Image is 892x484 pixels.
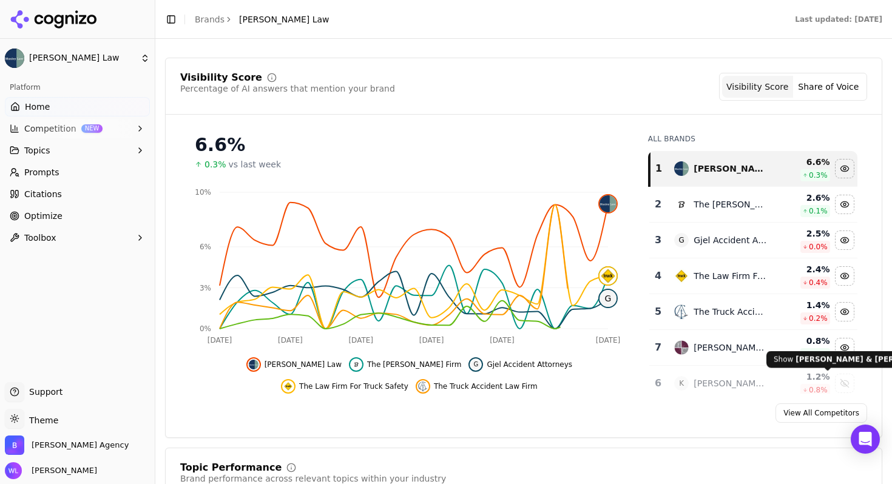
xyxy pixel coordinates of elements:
button: CompetitionNEW [5,119,150,138]
img: fellerman & ciarimboli [674,340,689,355]
button: Hide fellerman & ciarimboli data [835,338,854,357]
div: 2.5 % [777,227,830,240]
div: Visibility Score [180,73,262,82]
div: [PERSON_NAME] & [PERSON_NAME], Pc [694,377,768,389]
button: Hide the truck accident law firm data [835,302,854,321]
button: Visibility Score [722,76,793,98]
img: the levin firm [674,197,689,212]
button: Toolbox [5,228,150,247]
button: Hide the law firm for truck safety data [281,379,408,394]
span: 0.3% [204,158,226,170]
div: The Truck Accident Law Firm [694,306,768,318]
span: [PERSON_NAME] Law [29,53,135,64]
div: Data table [648,151,857,437]
div: 2.6 % [777,192,830,204]
span: The Law Firm For Truck Safety [299,381,408,391]
span: The Truck Accident Law Firm [434,381,538,391]
img: munley law [674,161,689,176]
button: Hide the levin firm data [349,357,461,372]
div: 1.4 % [777,299,830,311]
div: 0.8 % [777,335,830,347]
span: 0.0 % [809,242,828,252]
div: Open Intercom Messenger [851,425,880,454]
span: 0.3 % [809,170,828,180]
span: NEW [81,124,103,133]
tspan: 0% [200,324,211,333]
button: Hide the truck accident law firm data [416,379,538,394]
tspan: [DATE] [348,336,373,345]
img: Munley Law [5,49,24,68]
span: 0.2 % [809,314,828,323]
span: The [PERSON_NAME] Firm [367,360,461,369]
div: [PERSON_NAME] Law [694,163,768,175]
tspan: [DATE] [278,336,303,345]
div: 6.6 % [777,156,830,168]
a: Citations [5,184,150,204]
div: 4 [654,269,663,283]
span: [PERSON_NAME] [27,465,97,476]
img: the law firm for truck safety [283,381,293,391]
div: 3 [654,233,663,247]
button: Hide munley law data [246,357,342,372]
div: 5 [654,304,663,319]
span: Home [25,101,50,113]
tspan: [DATE] [419,336,444,345]
tr: 2the levin firmThe [PERSON_NAME] Firm2.6%0.1%Hide the levin firm data [649,187,857,223]
span: 0.4 % [809,278,828,287]
div: 7 [654,340,663,355]
div: Last updated: [DATE] [795,15,882,24]
img: Bob Agency [5,435,24,455]
div: 2.4 % [777,263,830,275]
span: G [471,360,481,369]
a: Prompts [5,163,150,182]
div: The [PERSON_NAME] Firm [694,198,768,210]
button: Open user button [5,462,97,479]
img: the truck accident law firm [674,304,689,319]
img: munley law [249,360,258,369]
div: 6.6 % [195,134,624,156]
span: Competition [24,123,76,135]
tr: 6K[PERSON_NAME] & [PERSON_NAME], Pc1.2%0.8%Show kline & specter, pc data [649,366,857,402]
img: the law firm for truck safety [674,269,689,283]
tr: 7fellerman & ciarimboli[PERSON_NAME] & [PERSON_NAME]0.8%0.2%Hide fellerman & ciarimboli data [649,330,857,366]
span: Toolbox [24,232,56,244]
tr: 1munley law[PERSON_NAME] Law6.6%0.3%Hide munley law data [649,151,857,187]
tspan: [DATE] [596,336,621,345]
tspan: 3% [200,284,211,292]
img: munley law [600,195,617,212]
button: Open organization switcher [5,435,129,455]
div: [PERSON_NAME] & [PERSON_NAME] [694,341,768,354]
img: the truck accident law firm [418,381,428,391]
span: 0.8 % [809,385,828,395]
button: Hide the law firm for truck safety data [835,266,854,286]
button: Topics [5,141,150,160]
a: Brands [195,15,225,24]
tr: 3GGjel Accident Attorneys2.5%0.0%Hide gjel accident attorneys data [649,223,857,258]
div: 1 [655,161,663,176]
div: Platform [5,78,150,97]
span: vs last week [229,158,282,170]
button: Hide the levin firm data [835,195,854,214]
div: The Law Firm For Truck Safety [694,270,768,282]
tr: 4the law firm for truck safetyThe Law Firm For Truck Safety2.4%0.4%Hide the law firm for truck sa... [649,258,857,294]
span: 0.1 % [809,206,828,216]
div: 6 [654,376,663,391]
a: Home [5,97,150,116]
div: Gjel Accident Attorneys [694,234,768,246]
div: All Brands [648,134,857,144]
tr: 5the truck accident law firmThe Truck Accident Law Firm1.4%0.2%Hide the truck accident law firm data [649,294,857,330]
button: Hide munley law data [835,159,854,178]
div: Percentage of AI answers that mention your brand [180,82,395,95]
nav: breadcrumb [195,13,329,25]
span: G [674,233,689,247]
a: Optimize [5,206,150,226]
span: Support [24,386,63,398]
img: the law firm for truck safety [600,267,617,284]
div: Topic Performance [180,463,282,472]
span: Gjel Accident Attorneys [487,360,572,369]
button: Hide gjel accident attorneys data [468,357,572,372]
span: Topics [24,144,50,156]
span: Prompts [24,166,59,178]
img: Wendy Lindars [5,462,22,479]
span: Optimize [24,210,63,222]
